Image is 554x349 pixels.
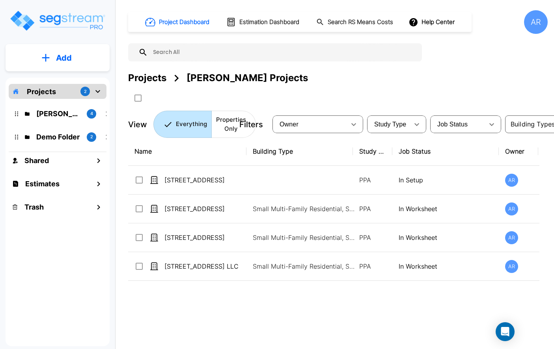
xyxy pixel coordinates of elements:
[6,46,110,69] button: Add
[25,178,60,189] h1: Estimates
[24,155,49,166] h1: Shared
[164,233,243,242] p: [STREET_ADDRESS]
[24,202,44,212] h1: Trash
[359,204,386,213] p: PPA
[239,18,299,27] h1: Estimation Dashboard
[253,204,359,213] p: Small Multi-Family Residential, Small Multi-Family Residential Site
[359,262,386,271] p: PPA
[399,262,492,271] p: In Worksheet
[84,88,87,95] p: 2
[359,233,386,242] p: PPA
[399,204,492,213] p: In Worksheet
[246,137,353,166] th: Building Type
[499,137,538,166] th: Owner
[353,137,392,166] th: Study Type
[253,262,359,271] p: Small Multi-Family Residential, Small Multi-Family Residential Site
[505,231,518,244] div: AR
[313,15,397,30] button: Search RS Means Costs
[359,175,386,185] p: PPA
[187,71,308,85] div: [PERSON_NAME] Projects
[90,134,93,140] p: 2
[374,121,406,128] span: Study Type
[36,108,80,119] p: ROMO Projects
[407,15,458,30] button: Help Center
[36,132,80,142] p: Demo Folder
[142,13,214,31] button: Project Dashboard
[432,113,484,136] div: Select
[216,115,246,133] p: Properties Only
[159,18,209,27] h1: Project Dashboard
[128,119,147,130] p: View
[369,113,409,136] div: Select
[392,137,499,166] th: Job Status
[399,175,492,185] p: In Setup
[253,233,359,242] p: Small Multi-Family Residential, Small Multi-Family Residential Site
[505,260,518,273] div: AR
[153,111,256,138] div: Platform
[505,202,518,215] div: AR
[27,86,56,97] p: Projects
[90,110,93,117] p: 4
[437,121,468,128] span: Job Status
[128,137,246,166] th: Name
[524,10,548,34] div: AR
[128,71,166,85] div: Projects
[223,14,304,30] button: Estimation Dashboard
[164,204,243,213] p: [STREET_ADDRESS]
[130,90,146,106] button: SelectAll
[153,111,212,138] button: Everything
[274,113,346,136] div: Select
[496,322,515,341] div: Open Intercom Messenger
[328,18,393,27] h1: Search RS Means Costs
[211,111,256,138] button: Properties Only
[505,174,518,187] div: AR
[9,9,106,32] img: Logo
[148,43,418,61] input: Search All
[56,52,72,64] p: Add
[176,120,207,129] p: Everything
[164,262,243,271] p: [STREET_ADDRESS] LLC
[164,175,243,185] p: [STREET_ADDRESS]
[399,233,492,242] p: In Worksheet
[280,121,298,128] span: Owner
